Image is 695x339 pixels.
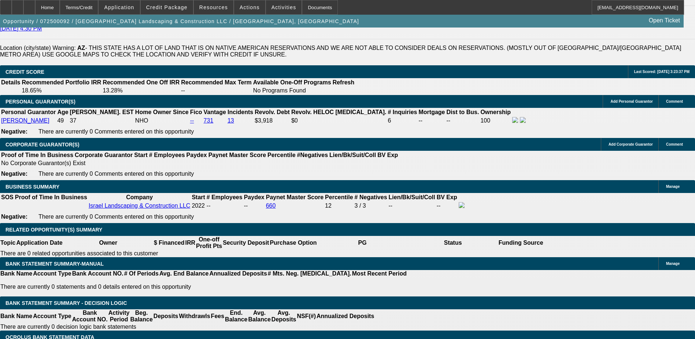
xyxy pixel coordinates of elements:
[436,202,458,210] td: --
[38,214,194,220] span: There are currently 0 Comments entered on this opportunity
[316,309,374,323] th: Annualized Deposits
[211,309,225,323] th: Fees
[5,69,44,75] span: CREDIT SCORE
[253,79,332,86] th: Available One-Off Programs
[1,171,27,177] b: Negative:
[291,109,387,115] b: Revolv. HELOC [MEDICAL_DATA].
[153,309,179,323] th: Deposits
[57,109,68,115] b: Age
[244,202,265,210] td: --
[77,45,85,51] b: AZ
[271,309,297,323] th: Avg. Deposits
[134,152,147,158] b: Start
[498,236,544,250] th: Funding Source
[266,0,302,14] button: Activities
[130,309,153,323] th: Beg. Balance
[512,117,518,123] img: facebook-icon.png
[240,4,260,10] span: Actions
[222,236,269,250] th: Security Deposit
[355,203,387,209] div: 3 / 3
[1,79,21,86] th: Details
[446,117,480,125] td: --
[234,0,265,14] button: Actions
[154,236,185,250] th: $ Financed
[317,236,407,250] th: PG
[377,152,398,158] b: BV Exp
[267,270,352,277] th: # Mts. Neg. [MEDICAL_DATA].
[5,261,104,267] span: BANK STATEMENT SUMMARY-MANUAL
[190,109,202,115] b: Fico
[190,117,194,124] a: --
[33,270,72,277] th: Account Type
[70,109,134,115] b: [PERSON_NAME]. EST
[296,309,316,323] th: NSF(#)
[181,87,252,94] td: --
[57,117,69,125] td: 49
[207,203,211,209] span: --
[1,214,27,220] b: Negative:
[419,109,445,115] b: Mortgage
[99,0,140,14] button: Application
[228,117,234,124] a: 13
[135,117,189,125] td: NHO
[389,194,435,200] b: Lien/Bk/Suit/Coll
[244,194,265,200] b: Paydex
[1,128,27,135] b: Negative:
[1,160,401,167] td: No Corporate Guarantor(s) Exist
[204,117,214,124] a: 731
[228,109,253,115] b: Incidents
[520,117,526,123] img: linkedin-icon.png
[666,185,680,189] span: Manage
[5,184,59,190] span: BUSINESS SUMMARY
[480,109,511,115] b: Ownership
[271,4,296,10] span: Activities
[102,79,180,86] th: Recommended One Off IRR
[204,109,226,115] b: Vantage
[141,0,193,14] button: Credit Package
[1,109,56,115] b: Personal Guarantor
[5,227,102,233] span: RELATED OPPORTUNITY(S) SUMMARY
[1,152,74,159] th: Proof of Time In Business
[208,152,266,158] b: Paynet Master Score
[185,236,196,250] th: IRR
[225,309,248,323] th: End. Balance
[38,171,194,177] span: There are currently 0 Comments entered on this opportunity
[332,79,355,86] th: Refresh
[191,202,205,210] td: 2022
[199,4,228,10] span: Resources
[634,70,690,74] span: Last Scored: [DATE] 3:23:37 PM
[159,270,209,277] th: Avg. End Balance
[388,109,417,115] b: # Inquiries
[297,152,328,158] b: #Negatives
[408,236,498,250] th: Status
[16,236,63,250] th: Application Date
[104,4,134,10] span: Application
[291,117,387,125] td: $0
[192,194,205,200] b: Start
[255,109,290,115] b: Revolv. Debt
[5,300,127,306] span: Bank Statement Summary - Decision Logic
[1,194,14,201] th: SOS
[38,128,194,135] span: There are currently 0 Comments entered on this opportunity
[186,152,207,158] b: Paydex
[646,14,683,27] a: Open Ticket
[253,87,332,94] td: No Programs Found
[181,79,252,86] th: Recommended Max Term
[609,142,653,146] span: Add Corporate Guarantor
[352,270,407,277] th: Most Recent Period
[266,194,324,200] b: Paynet Master Score
[146,4,188,10] span: Credit Package
[459,202,465,208] img: facebook-icon.png
[102,87,180,94] td: 13.28%
[21,87,101,94] td: 18.65%
[124,270,159,277] th: # Of Periods
[447,109,479,115] b: Dist to Bus.
[126,194,153,200] b: Company
[5,99,75,105] span: PERSONAL GUARANTOR(S)
[108,309,130,323] th: Activity Period
[254,117,290,125] td: $3,918
[178,309,210,323] th: Withdrawls
[70,117,134,125] td: 37
[5,142,80,147] span: CORPORATE GUARANTOR(S)
[89,203,191,209] a: Israel Landscaping & Construction LLC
